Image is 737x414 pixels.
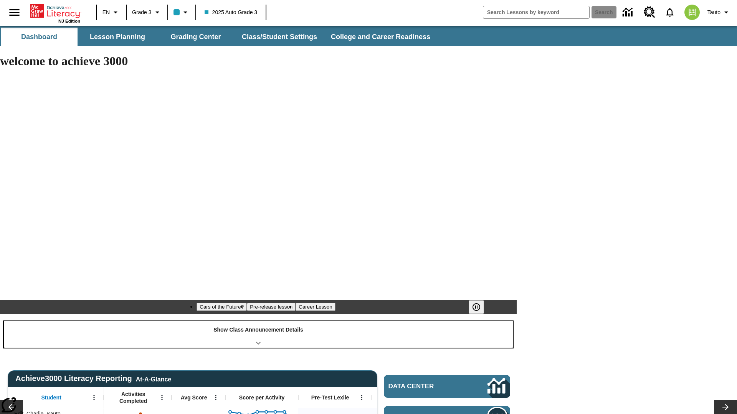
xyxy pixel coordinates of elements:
[1,28,78,46] button: Dashboard
[325,28,436,46] button: College and Career Readiness
[684,5,700,20] img: avatar image
[132,8,152,16] span: Grade 3
[660,2,680,22] a: Notifications
[30,3,80,19] a: Home
[4,321,513,348] div: Show Class Announcement Details
[205,8,258,16] span: 2025 Auto Grade 3
[15,374,171,383] span: Achieve3000 Literacy Reporting
[469,300,492,314] div: Pause
[296,303,335,311] button: Slide 3 Career Lesson
[136,375,171,383] div: At-A-Glance
[239,394,285,401] span: Score per Activity
[79,28,156,46] button: Lesson Planning
[704,5,734,19] button: Profile/Settings
[102,8,110,16] span: EN
[236,28,323,46] button: Class/Student Settings
[129,5,165,19] button: Grade: Grade 3, Select a grade
[639,2,660,23] a: Resource Center, Will open in new tab
[714,400,737,414] button: Lesson carousel, Next
[170,5,193,19] button: Class color is light blue. Change class color
[99,5,124,19] button: Language: EN, Select a language
[210,392,221,403] button: Open Menu
[311,394,349,401] span: Pre-Test Lexile
[707,8,720,16] span: Tauto
[388,383,461,390] span: Data Center
[618,2,639,23] a: Data Center
[247,303,296,311] button: Slide 2 Pre-release lesson
[384,375,510,398] a: Data Center
[181,394,207,401] span: Avg Score
[483,6,589,18] input: search field
[680,2,704,22] button: Select a new avatar
[197,303,247,311] button: Slide 1 Cars of the Future?
[213,326,303,334] p: Show Class Announcement Details
[88,392,100,403] button: Open Menu
[30,3,80,23] div: Home
[3,1,26,24] button: Open side menu
[356,392,367,403] button: Open Menu
[157,28,234,46] button: Grading Center
[156,392,168,403] button: Open Menu
[58,19,80,23] span: NJ Edition
[469,300,484,314] button: Pause
[108,391,159,404] span: Activities Completed
[41,394,61,401] span: Student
